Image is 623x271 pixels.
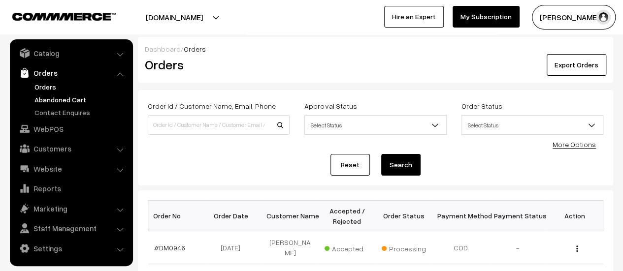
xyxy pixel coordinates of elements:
[205,231,262,264] td: [DATE]
[576,245,578,252] img: Menu
[384,6,444,28] a: Hire an Expert
[12,44,130,62] a: Catalog
[462,117,603,134] span: Select Status
[262,231,319,264] td: [PERSON_NAME]
[305,117,446,134] span: Select Status
[12,180,130,197] a: Reports
[145,57,289,72] h2: Orders
[32,107,130,118] a: Contact Enquires
[12,200,130,217] a: Marketing
[381,154,421,176] button: Search
[148,115,290,135] input: Order Id / Customer Name / Customer Email / Customer Phone
[319,201,376,231] th: Accepted / Rejected
[461,115,603,135] span: Select Status
[432,201,490,231] th: Payment Method
[461,101,502,111] label: Order Status
[145,45,181,53] a: Dashboard
[154,243,185,252] a: #DM0946
[205,201,262,231] th: Order Date
[12,240,130,257] a: Settings
[32,82,130,92] a: Orders
[546,201,603,231] th: Action
[330,154,370,176] a: Reset
[376,201,433,231] th: Order Status
[490,231,547,264] td: -
[12,13,116,20] img: COMMMERCE
[12,219,130,237] a: Staff Management
[532,5,616,30] button: [PERSON_NAME]
[12,120,130,138] a: WebPOS
[111,5,237,30] button: [DOMAIN_NAME]
[553,140,596,149] a: More Options
[184,45,206,53] span: Orders
[148,101,276,111] label: Order Id / Customer Name, Email, Phone
[432,231,490,264] td: COD
[148,201,205,231] th: Order No
[382,241,431,254] span: Processing
[12,160,130,178] a: Website
[490,201,547,231] th: Payment Status
[12,140,130,157] a: Customers
[12,10,98,22] a: COMMMERCE
[32,94,130,105] a: Abandoned Cart
[453,6,520,28] a: My Subscription
[12,64,130,82] a: Orders
[304,115,446,135] span: Select Status
[325,241,374,254] span: Accepted
[547,54,606,76] button: Export Orders
[262,201,319,231] th: Customer Name
[304,101,357,111] label: Approval Status
[145,44,606,54] div: /
[596,10,611,25] img: user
